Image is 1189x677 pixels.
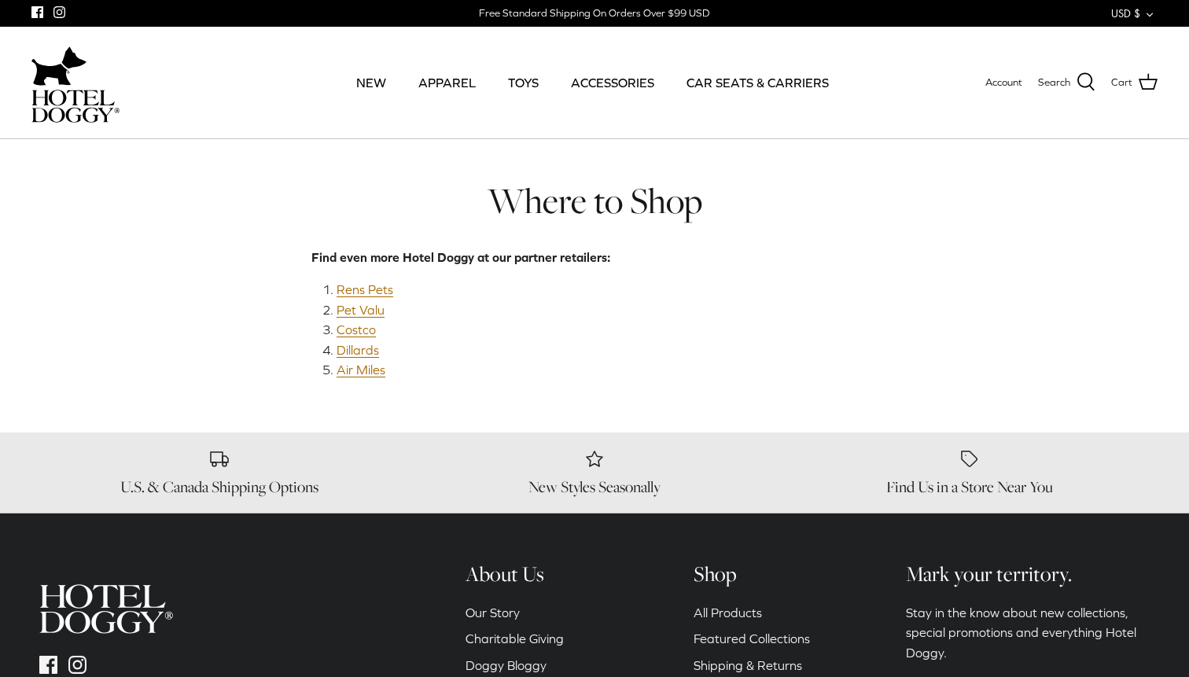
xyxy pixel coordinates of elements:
span: Account [985,76,1022,88]
img: dog-icon.svg [31,42,87,90]
h6: Shop [694,561,810,587]
a: Charitable Giving [466,631,564,646]
img: hoteldoggycom [39,584,173,634]
div: Free Standard Shipping On Orders Over $99 USD [479,6,709,20]
a: Featured Collections [694,631,810,646]
img: hoteldoggycom [31,90,120,123]
a: Costco [337,322,376,337]
a: ACCESSORIES [557,56,668,109]
a: Free Standard Shipping On Orders Over $99 USD [479,2,709,25]
h6: New Styles Seasonally [419,477,771,497]
a: Search [1038,72,1095,93]
a: Account [985,75,1022,91]
p: Stay in the know about new collections, special promotions and everything Hotel Doggy. [906,603,1150,664]
span: Cart [1111,75,1132,91]
h6: U.S. & Canada Shipping Options [44,477,396,497]
b: Find even more Hotel Doggy at our partner retailers: [311,250,610,264]
a: Instagram [68,656,87,674]
a: Our Story [466,605,520,620]
a: CAR SEATS & CARRIERS [672,56,843,109]
h6: Mark your territory. [906,561,1150,587]
a: Facebook [39,656,57,674]
a: Facebook [31,6,43,18]
a: Air Miles [337,362,385,377]
span: Search [1038,75,1070,91]
a: Shipping & Returns [694,658,802,672]
a: U.S. & Canada Shipping Options [44,448,396,497]
h6: About Us [466,561,598,587]
a: Instagram [53,6,65,18]
a: hoteldoggycom [31,42,120,123]
a: APPAREL [404,56,490,109]
a: Doggy Bloggy [466,658,547,672]
h1: Where to Shop [311,178,878,224]
div: Primary navigation [234,56,951,109]
a: TOYS [494,56,553,109]
a: Dillards [337,343,379,358]
a: NEW [342,56,400,109]
a: Find Us in a Store Near You [793,448,1145,497]
a: All Products [694,605,762,620]
a: Pet Valu [337,303,385,318]
h6: Find Us in a Store Near You [793,477,1145,497]
a: Cart [1111,72,1158,93]
a: Rens Pets [337,282,393,297]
